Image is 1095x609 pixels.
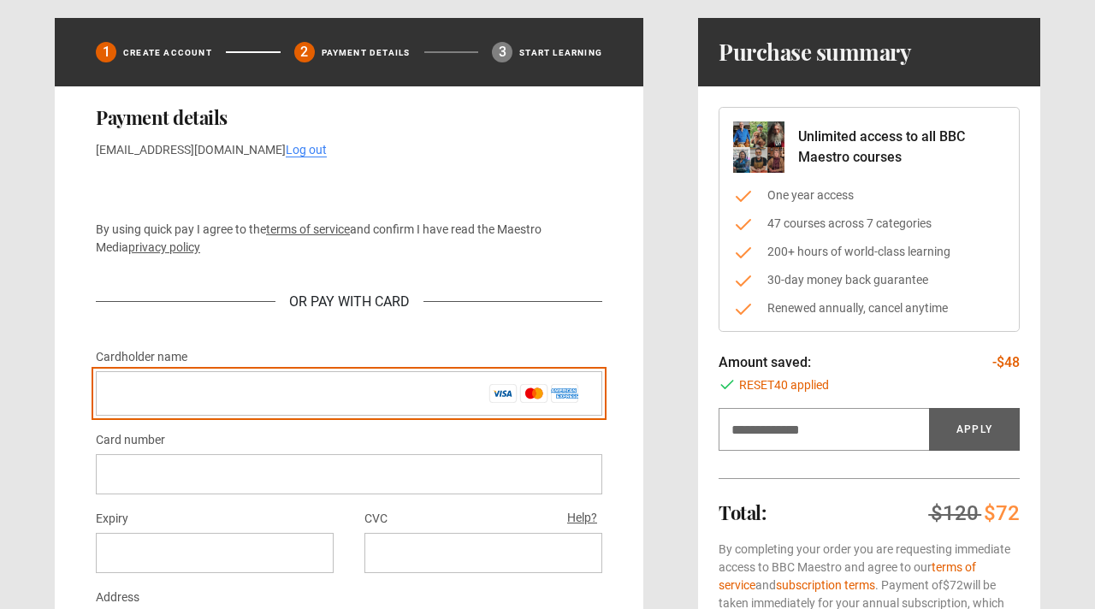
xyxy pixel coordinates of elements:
iframe: Secure expiration date input frame [109,545,320,561]
p: By using quick pay I agree to the and confirm I have read the Maestro Media [96,221,602,257]
iframe: Secure card number input frame [109,466,589,482]
li: Renewed annually, cancel anytime [733,299,1005,317]
h2: Payment details [96,107,602,127]
p: Create Account [123,46,212,59]
label: Card number [96,430,165,451]
a: subscription terms [776,578,875,592]
button: Help? [562,507,602,529]
div: 3 [492,42,512,62]
iframe: Secure CVC input frame [378,545,589,561]
label: Expiry [96,509,128,529]
button: Apply [929,408,1020,451]
div: Or Pay With Card [275,292,423,312]
label: Cardholder name [96,347,187,368]
p: Start learning [519,46,602,59]
span: $120 [931,501,979,525]
a: terms of service [266,222,350,236]
p: -$48 [992,352,1020,373]
p: [EMAIL_ADDRESS][DOMAIN_NAME] [96,141,602,159]
p: Amount saved: [719,352,811,373]
p: Unlimited access to all BBC Maestro courses [798,127,1005,168]
h2: Total: [719,502,766,523]
a: Log out [286,143,327,157]
li: 30-day money back guarantee [733,271,1005,289]
a: privacy policy [128,240,200,254]
li: 200+ hours of world-class learning [733,243,1005,261]
label: CVC [364,509,388,529]
span: $72 [943,578,963,592]
iframe: Secure payment input frame [96,173,602,207]
div: 2 [294,42,315,62]
h1: Purchase summary [719,38,911,66]
span: $72 [984,501,1020,525]
li: One year access [733,186,1005,204]
li: 47 courses across 7 categories [733,215,1005,233]
div: 1 [96,42,116,62]
span: RESET40 applied [739,376,829,394]
label: Address [96,588,139,608]
p: Payment details [322,46,411,59]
